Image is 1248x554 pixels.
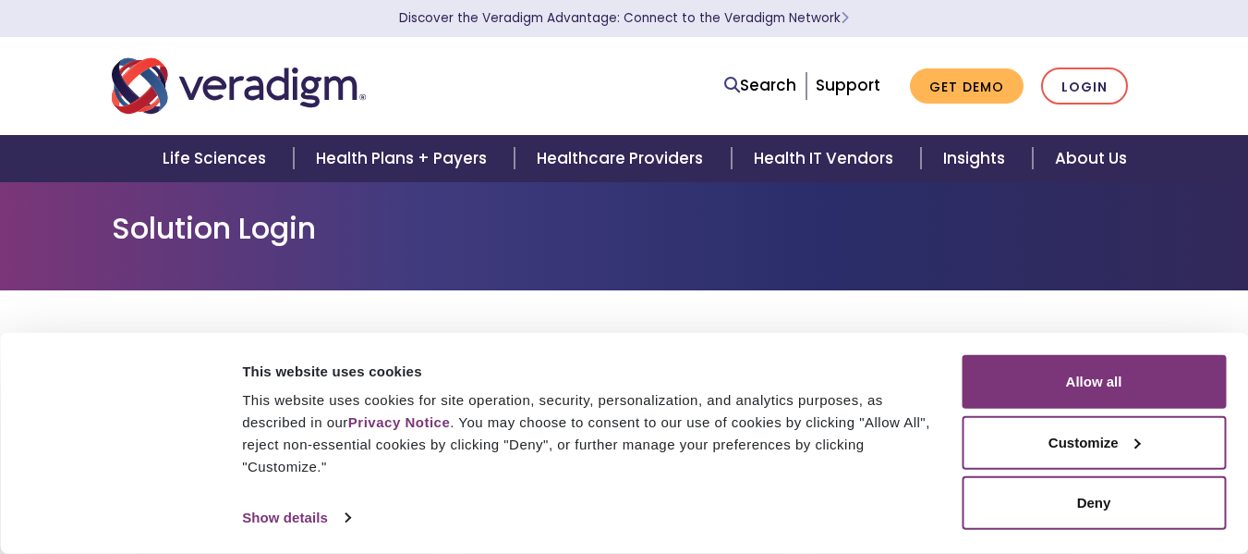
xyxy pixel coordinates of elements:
a: Life Sciences [140,135,294,182]
img: Veradigm logo [112,55,366,117]
span: Learn More [841,9,849,27]
a: About Us [1033,135,1149,182]
a: Search [724,73,796,98]
a: Healthcare Providers [515,135,731,182]
button: Customize [962,415,1226,469]
a: Privacy Notice [348,414,450,430]
a: Health IT Vendors [732,135,921,182]
a: Get Demo [910,68,1024,105]
div: This website uses cookies [242,360,940,382]
a: Support [816,74,880,96]
h1: Solution Login [112,211,1137,246]
div: This website uses cookies for site operation, security, personalization, and analytics purposes, ... [242,389,940,478]
button: Allow all [962,355,1226,409]
button: Deny [962,476,1226,530]
a: Login [1041,68,1128,105]
a: Discover the Veradigm Advantage: Connect to the Veradigm NetworkLearn More [399,9,849,27]
a: Insights [921,135,1033,182]
a: Health Plans + Payers [294,135,515,182]
a: Show details [242,504,349,532]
